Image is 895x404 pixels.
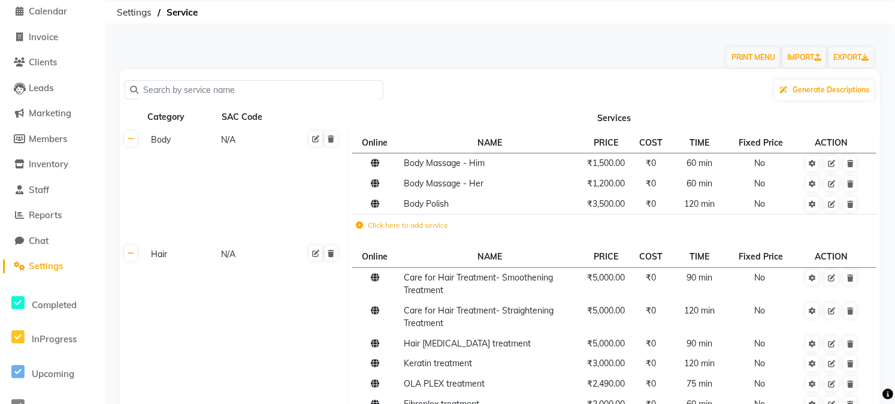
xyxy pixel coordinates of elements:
th: TIME [670,247,730,267]
span: No [755,305,766,316]
span: OLA PLEX treatment [404,378,485,389]
button: Generate Descriptions [775,80,874,100]
a: Clients [3,56,102,70]
span: 90 min [687,272,712,283]
span: Marketing [29,107,71,119]
span: Reports [29,209,62,221]
input: Search by service name [138,81,378,100]
span: No [755,158,766,168]
span: No [755,272,766,283]
span: ₹5,000.00 [588,305,625,316]
span: No [755,358,766,369]
span: ₹1,200.00 [588,178,625,189]
th: COST [633,247,670,267]
span: InProgress [32,333,77,345]
span: ₹3,000.00 [588,358,625,369]
span: Invoice [29,31,58,43]
th: PRICE [580,132,633,153]
a: Staff [3,183,102,197]
span: Settings [111,2,158,23]
span: ₹3,500.00 [588,198,625,209]
a: Members [3,132,102,146]
th: Online [352,247,400,267]
span: Care for Hair Treatment- Straightening Treatment [404,305,554,328]
span: Members [29,133,67,144]
th: COST [633,132,670,153]
span: No [755,378,766,389]
div: Hair [146,247,215,262]
th: PRICE [580,247,633,267]
span: ₹0 [646,338,657,349]
button: PRINT MENU [727,47,780,68]
span: ₹0 [646,158,657,168]
span: ₹0 [646,358,657,369]
div: SAC Code [220,110,290,125]
th: TIME [670,132,730,153]
div: Body [146,132,215,147]
a: Reports [3,209,102,222]
span: Keratin treatment [404,358,472,369]
span: Clients [29,56,57,68]
a: Chat [3,234,102,248]
th: ACTION [796,247,867,267]
label: Click here to add service [356,220,448,231]
span: Leads [29,82,53,94]
a: Settings [3,260,102,273]
span: ₹0 [646,305,657,316]
span: ₹1,500.00 [588,158,625,168]
div: N/A [220,132,289,147]
th: Fixed Price [730,132,796,153]
span: Completed [32,299,77,310]
span: No [755,338,766,349]
a: Calendar [3,5,102,19]
div: Category [146,110,216,125]
a: Marketing [3,107,102,120]
span: 75 min [687,378,712,389]
span: 90 min [687,338,712,349]
div: N/A [220,247,289,262]
span: 120 min [684,198,715,209]
span: ₹0 [646,272,657,283]
span: ₹0 [646,178,657,189]
th: NAME [400,247,580,267]
a: Leads [3,82,102,95]
th: Services [348,106,880,129]
span: Care for Hair Treatment- Smoothening Treatment [404,272,553,296]
span: 120 min [684,358,715,369]
a: Inventory [3,158,102,171]
span: No [755,178,766,189]
span: 60 min [687,158,712,168]
th: ACTION [796,132,867,153]
a: IMPORT [782,47,826,68]
span: ₹0 [646,198,657,209]
span: 60 min [687,178,712,189]
span: ₹5,000.00 [588,338,625,349]
span: Body Polish [404,198,449,209]
span: Body Massage - Him [404,158,485,168]
span: 120 min [684,305,715,316]
span: ₹0 [646,378,657,389]
span: ₹5,000.00 [588,272,625,283]
a: Invoice [3,31,102,44]
span: Hair [MEDICAL_DATA] treatment [404,338,531,349]
a: EXPORT [829,47,873,68]
span: Upcoming [32,368,74,379]
span: Inventory [29,158,68,170]
span: Chat [29,235,49,246]
span: Service [161,2,204,23]
span: ₹2,490.00 [588,378,625,389]
span: Staff [29,184,49,195]
th: Online [352,132,400,153]
span: Body Massage - Her [404,178,483,189]
span: Calendar [29,5,67,17]
th: Fixed Price [730,247,796,267]
span: Generate Descriptions [793,85,869,94]
span: No [755,198,766,209]
span: Settings [29,260,63,272]
th: NAME [400,132,580,153]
